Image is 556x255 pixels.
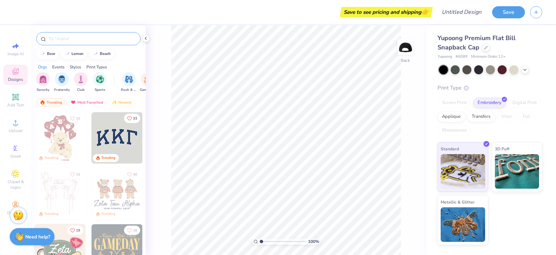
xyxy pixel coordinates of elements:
button: filter button [36,72,50,93]
div: Trending [101,155,115,161]
button: filter button [121,72,137,93]
div: lemon [71,52,84,56]
span: 40 [133,173,137,176]
span: Decorate [7,210,24,216]
div: Transfers [467,112,495,122]
div: Digital Print [508,98,541,108]
img: Club Image [77,75,85,83]
div: Print Types [86,64,107,70]
span: Standard [441,145,459,152]
img: d12c9beb-9502-45c7-ae94-40b97fdd6040 [142,168,193,219]
img: trend_line.gif [93,52,98,56]
img: Sports Image [96,75,104,83]
strong: Need help? [25,234,50,240]
span: Image AI [8,51,24,57]
div: Most Favorited [67,98,106,106]
div: Trending [44,155,58,161]
div: filter for Rush & Bid [121,72,137,93]
div: filter for Club [74,72,88,93]
span: 3D Puff [495,145,509,152]
button: lemon [61,49,87,59]
div: Newest [108,98,135,106]
button: Like [67,114,83,123]
div: Print Type [438,84,542,92]
span: Yupoong Premium Flat Bill Snapback Cap [438,34,516,51]
span: 18 [133,229,137,232]
span: 15 [76,173,80,176]
div: beach [100,52,111,56]
div: Vinyl [497,112,516,122]
button: bear [36,49,58,59]
span: Club [77,87,85,93]
img: edfb13fc-0e43-44eb-bea2-bf7fc0dd67f9 [142,112,193,163]
span: 10 [76,117,80,120]
span: 100 % [308,238,319,245]
span: Clipart & logos [3,179,28,190]
div: Back [401,57,410,64]
div: Foil [518,112,535,122]
img: Sorority Image [39,75,47,83]
img: 83dda5b0-2158-48ca-832c-f6b4ef4c4536 [35,168,86,219]
span: Designs [8,77,23,82]
div: Trending [101,211,115,217]
button: Like [67,226,83,235]
div: Applique [438,112,465,122]
img: Standard [441,154,485,189]
div: filter for Sorority [36,72,50,93]
div: Screen Print [438,98,471,108]
img: trending.gif [40,100,45,105]
span: # 6089 [456,54,468,60]
input: Try "Alpha" [48,35,136,42]
button: beach [89,49,114,59]
span: 👉 [421,8,429,16]
div: bear [47,52,55,56]
div: filter for Game Day [140,72,156,93]
span: Add Text [7,102,24,108]
img: Back [399,40,412,54]
img: most_fav.gif [70,100,76,105]
button: Like [67,170,83,179]
span: 19 [76,229,80,232]
div: Trending [37,98,65,106]
img: a3be6b59-b000-4a72-aad0-0c575b892a6b [92,168,143,219]
span: Greek [10,153,21,159]
div: Save to see pricing and shipping [342,7,431,17]
button: Like [124,226,140,235]
div: filter for Fraternity [54,72,70,93]
button: filter button [74,72,88,93]
span: 33 [133,117,137,120]
button: Save [492,6,525,18]
span: Minimum Order: 12 + [471,54,506,60]
img: 587403a7-0594-4a7f-b2bd-0ca67a3ff8dd [35,112,86,163]
img: e74243e0-e378-47aa-a400-bc6bcb25063a [85,112,136,163]
button: filter button [140,72,156,93]
button: filter button [93,72,107,93]
img: Rush & Bid Image [125,75,133,83]
img: Game Day Image [144,75,152,83]
span: Sports [95,87,105,93]
button: Like [124,170,140,179]
img: trend_line.gif [65,52,70,56]
span: Fraternity [54,87,70,93]
div: filter for Sports [93,72,107,93]
img: d12a98c7-f0f7-4345-bf3a-b9f1b718b86e [85,168,136,219]
span: Yupoong [438,54,452,60]
img: 3b9aba4f-e317-4aa7-a679-c95a879539bd [92,112,143,163]
div: Events [52,64,65,70]
div: Rhinestones [438,125,471,136]
button: filter button [54,72,70,93]
span: Sorority [37,87,49,93]
img: Fraternity Image [58,75,66,83]
img: Newest.gif [112,100,117,105]
div: Trending [44,211,58,217]
div: Styles [70,64,81,70]
span: Game Day [140,87,156,93]
span: Rush & Bid [121,87,137,93]
div: Embroidery [473,98,506,108]
span: Metallic & Glitter [441,198,475,206]
span: Upload [9,128,22,133]
img: 3D Puff [495,154,539,189]
input: Untitled Design [436,5,487,19]
img: Metallic & Glitter [441,207,485,242]
div: Orgs [38,64,47,70]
